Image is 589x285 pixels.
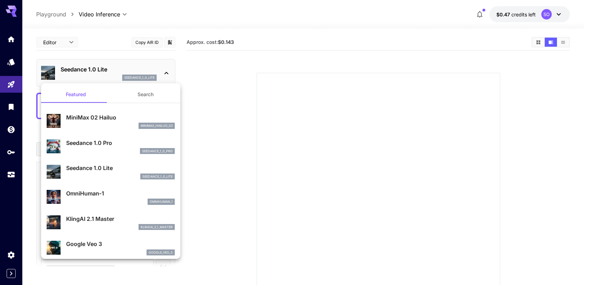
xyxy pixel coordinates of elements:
div: MiniMax 02 Hailuominimax_hailuo_02 [47,110,175,132]
p: Google Veo 3 [66,240,175,248]
div: Google Veo 3google_veo_3 [47,237,175,258]
p: seedance_1_0_lite [142,174,173,179]
p: klingai_2_1_master [141,225,173,230]
p: google_veo_3 [149,250,173,255]
p: seedance_1_0_pro [142,149,173,154]
p: MiniMax 02 Hailuo [66,113,175,122]
button: Featured [41,86,111,103]
div: OmniHuman‑1omnihuman_1 [47,186,175,208]
div: Seedance 1.0 Liteseedance_1_0_lite [47,161,175,182]
p: omnihuman_1 [150,199,173,204]
p: KlingAI 2.1 Master [66,215,175,223]
div: Seedance 1.0 Proseedance_1_0_pro [47,136,175,157]
p: Seedance 1.0 Pro [66,139,175,147]
p: Seedance 1.0 Lite [66,164,175,172]
p: minimax_hailuo_02 [141,123,173,128]
p: OmniHuman‑1 [66,189,175,198]
button: Search [111,86,180,103]
div: KlingAI 2.1 Masterklingai_2_1_master [47,212,175,233]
